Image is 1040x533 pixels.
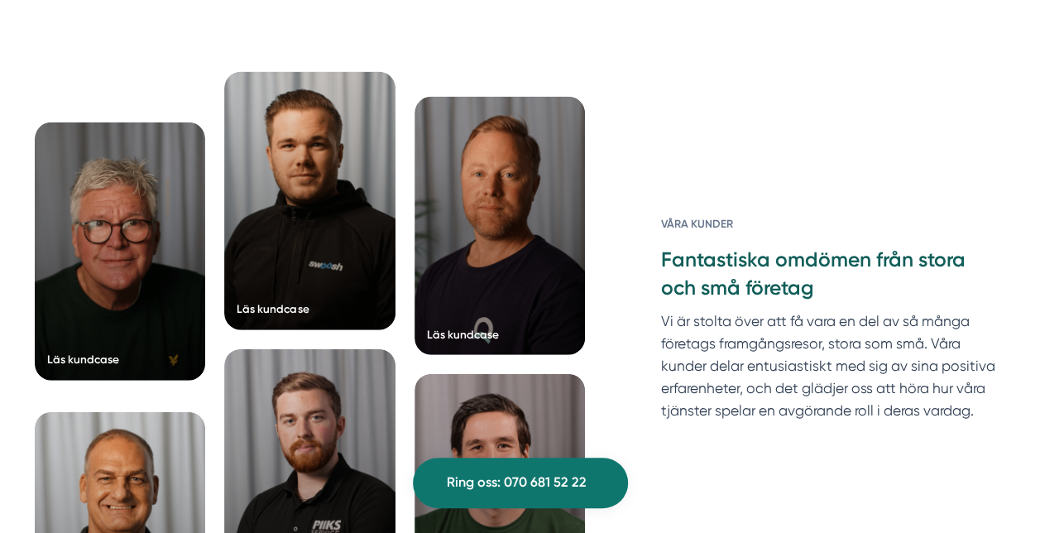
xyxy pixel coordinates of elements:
a: Läs kundcase [35,122,206,381]
p: Vi är stolta över att få vara en del av så många företags framgångsresor, stora som små. Våra kun... [660,310,1005,430]
a: Läs kundcase [224,72,395,330]
div: Läs kundcase [237,301,309,317]
h3: Fantastiska omdömen från stora och små företag [660,246,1005,310]
span: Ring oss: 070 681 52 22 [447,472,587,493]
a: Läs kundcase [415,97,586,355]
h6: Våra kunder [660,215,1005,245]
div: Läs kundcase [47,352,119,367]
a: Ring oss: 070 681 52 22 [413,458,628,508]
div: Läs kundcase [427,327,499,343]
